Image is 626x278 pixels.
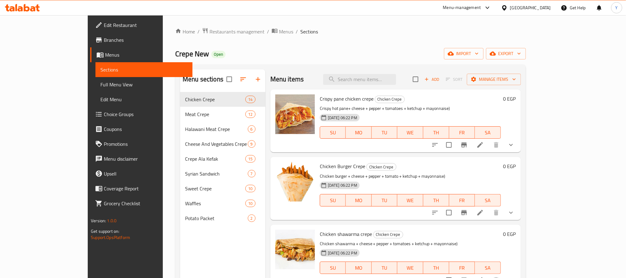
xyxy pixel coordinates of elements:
button: SU [320,126,346,139]
span: Coverage Report [104,185,187,192]
span: Select to update [442,138,455,151]
button: SU [320,262,346,274]
span: Crepe Ala Kefak [185,155,245,163]
span: Cheese And Vegetables Crepe [185,140,248,148]
button: show more [504,137,518,152]
div: Halawani Meat Crepe6 [180,122,265,137]
span: Syrian Sandwich [185,170,248,177]
span: WE [400,128,421,137]
span: Sections [100,66,187,73]
span: [DATE] 06:22 PM [325,250,360,256]
span: WE [400,196,421,205]
button: MO [346,262,372,274]
a: Restaurants management [202,28,264,36]
span: Menus [105,51,187,59]
button: import [444,48,484,59]
div: items [245,96,255,103]
p: Crispy hot pane+ cheese + pepper + tomatoes + ketchup + mayonnaise) [320,105,501,112]
span: Menus [279,28,293,35]
button: FR [449,126,475,139]
span: SA [477,128,498,137]
a: Edit Menu [95,92,192,107]
span: Potato Packet [185,215,248,222]
span: Crispy pane chicken crepe [320,94,374,103]
span: [DATE] 06:22 PM [325,182,360,188]
a: Upsell [90,166,192,181]
div: items [248,170,256,177]
span: TH [426,128,447,137]
div: Potato Packet2 [180,211,265,226]
span: Manage items [472,76,516,83]
button: Add [422,75,442,84]
span: Sort sections [236,72,251,87]
span: TU [374,196,395,205]
span: 15 [246,156,255,162]
button: FR [449,262,475,274]
li: / [197,28,200,35]
nav: Menu sections [180,89,265,228]
div: Syrian Sandwich7 [180,166,265,181]
button: TU [372,194,398,206]
span: Chicken Crepe [185,96,245,103]
svg: Show Choices [507,209,515,216]
button: TH [423,126,449,139]
span: Select section first [442,75,467,84]
button: WE [397,126,423,139]
span: Chicken shawarma crepe [320,229,372,239]
button: SA [475,262,501,274]
button: SA [475,194,501,206]
button: TU [372,262,398,274]
div: Waffles [185,200,245,207]
a: Grocery Checklist [90,196,192,211]
span: Get support on: [91,227,119,235]
span: TU [374,128,395,137]
button: SU [320,194,346,206]
span: Promotions [104,140,187,148]
button: WE [397,262,423,274]
img: Chicken shawarma crepe [275,230,315,269]
span: 10 [246,201,255,206]
div: Chicken Crepe [373,231,403,238]
span: 2 [248,215,255,221]
span: SA [477,196,498,205]
div: items [248,140,256,148]
p: Chicken shawarma + cheese + pepper + tomatoes + ketchup + mayonnaise) [320,240,501,248]
div: Waffles10 [180,196,265,211]
div: items [248,215,256,222]
span: Chicken Crepe [367,163,396,171]
span: Halawani Meat Crepe [185,125,248,133]
span: TU [374,263,395,272]
span: Grocery Checklist [104,200,187,207]
a: Edit Restaurant [90,18,192,33]
a: Menus [90,47,192,62]
button: sort-choices [428,205,442,220]
span: Sections [300,28,318,35]
span: Chicken Crepe [374,231,403,238]
span: Version: [91,217,106,225]
button: FR [449,194,475,206]
div: Sweet Crepe [185,185,245,192]
span: Restaurants management [209,28,264,35]
button: Add section [251,72,265,87]
div: items [245,111,255,118]
span: export [491,50,521,58]
a: Full Menu View [95,77,192,92]
span: Y [615,4,618,11]
span: Edit Restaurant [104,21,187,29]
a: Branches [90,33,192,47]
a: Menu disclaimer [90,151,192,166]
div: items [245,200,255,207]
span: FR [452,128,473,137]
span: import [449,50,479,58]
a: Choice Groups [90,107,192,122]
div: Sweet Crepe10 [180,181,265,196]
span: MO [348,263,369,272]
input: search [323,74,396,85]
span: Meat Crepe [185,111,245,118]
h2: Menu items [270,75,304,84]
